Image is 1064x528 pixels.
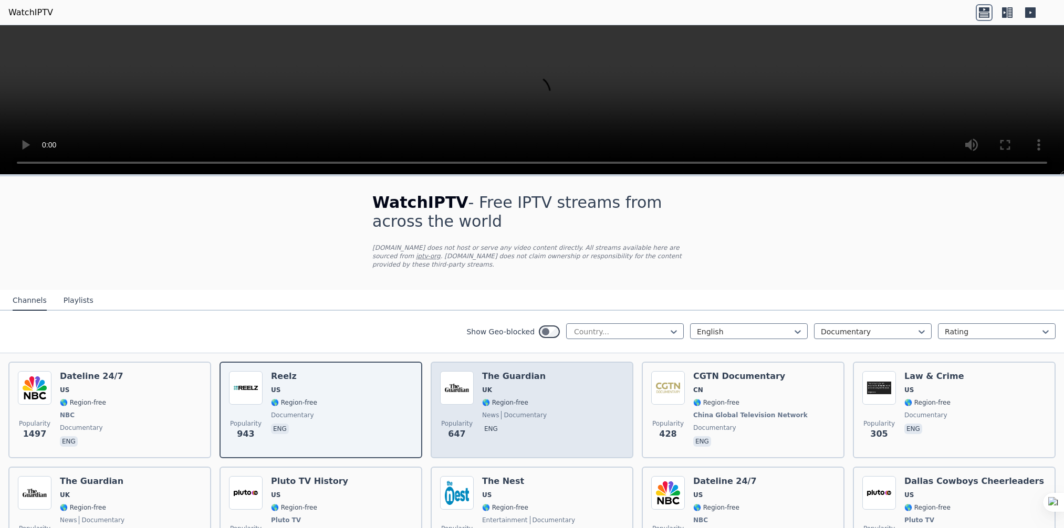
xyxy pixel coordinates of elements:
[271,386,280,394] span: US
[870,428,888,440] span: 305
[482,503,528,512] span: 🌎 Region-free
[229,371,263,405] img: Reelz
[271,398,317,407] span: 🌎 Region-free
[230,419,262,428] span: Popularity
[693,398,739,407] span: 🌎 Region-free
[13,291,47,311] button: Channels
[372,193,468,212] span: WatchIPTV
[441,419,473,428] span: Popularity
[693,411,808,419] span: China Global Television Network
[18,371,51,405] img: Dateline 24/7
[693,516,708,524] span: NBC
[904,411,947,419] span: documentary
[904,516,934,524] span: Pluto TV
[229,476,263,510] img: Pluto TV History
[904,491,914,499] span: US
[60,424,103,432] span: documentary
[23,428,47,440] span: 1497
[237,428,254,440] span: 943
[271,424,289,434] p: eng
[693,386,703,394] span: CN
[440,371,474,405] img: The Guardian
[693,476,757,487] h6: Dateline 24/7
[60,371,123,382] h6: Dateline 24/7
[482,476,575,487] h6: The Nest
[448,428,465,440] span: 647
[862,371,896,405] img: Law & Crime
[271,476,348,487] h6: Pluto TV History
[372,244,692,269] p: [DOMAIN_NAME] does not host or serve any video content directly. All streams available here are s...
[372,193,692,231] h1: - Free IPTV streams from across the world
[440,476,474,510] img: The Nest
[904,503,951,512] span: 🌎 Region-free
[904,424,922,434] p: eng
[659,428,676,440] span: 428
[863,419,895,428] span: Popularity
[271,411,314,419] span: documentary
[271,491,280,499] span: US
[693,371,810,382] h6: CGTN Documentary
[693,436,711,447] p: eng
[60,516,77,524] span: news
[466,326,535,337] label: Show Geo-blocked
[904,398,951,407] span: 🌎 Region-free
[501,411,547,419] span: documentary
[60,411,75,419] span: NBC
[693,491,703,499] span: US
[8,6,53,19] a: WatchIPTV
[862,476,896,510] img: Dallas Cowboys Cheerleaders
[693,424,736,432] span: documentary
[530,516,576,524] span: documentary
[482,491,492,499] span: US
[651,371,685,405] img: CGTN Documentary
[482,516,528,524] span: entertainment
[79,516,124,524] span: documentary
[271,371,317,382] h6: Reelz
[416,252,441,260] a: iptv-org
[271,503,317,512] span: 🌎 Region-free
[64,291,93,311] button: Playlists
[652,419,684,428] span: Popularity
[904,476,1044,487] h6: Dallas Cowboys Cheerleaders
[60,398,106,407] span: 🌎 Region-free
[482,424,500,434] p: eng
[482,398,528,407] span: 🌎 Region-free
[651,476,685,510] img: Dateline 24/7
[904,386,914,394] span: US
[271,516,301,524] span: Pluto TV
[60,503,106,512] span: 🌎 Region-free
[60,436,78,447] p: eng
[904,371,964,382] h6: Law & Crime
[693,503,739,512] span: 🌎 Region-free
[18,476,51,510] img: The Guardian
[482,411,499,419] span: news
[60,491,70,499] span: UK
[60,386,69,394] span: US
[19,419,50,428] span: Popularity
[60,476,124,487] h6: The Guardian
[482,371,547,382] h6: The Guardian
[482,386,492,394] span: UK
